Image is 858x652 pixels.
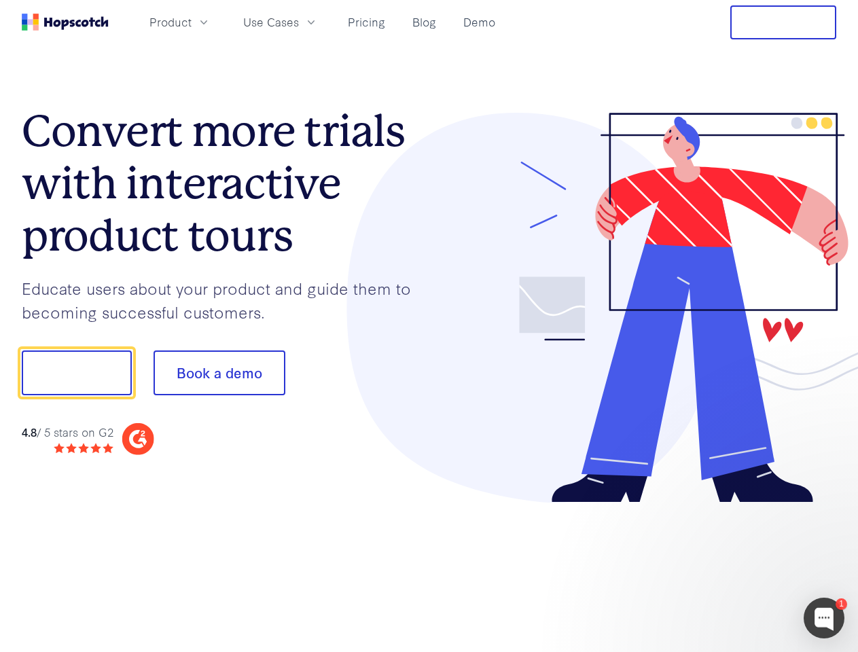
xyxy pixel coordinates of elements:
h1: Convert more trials with interactive product tours [22,105,429,261]
div: 1 [836,598,847,610]
a: Demo [458,11,501,33]
a: Pricing [342,11,391,33]
button: Free Trial [730,5,836,39]
a: Blog [407,11,442,33]
button: Book a demo [154,350,285,395]
div: / 5 stars on G2 [22,424,113,441]
button: Show me! [22,350,132,395]
p: Educate users about your product and guide them to becoming successful customers. [22,276,429,323]
span: Product [149,14,192,31]
a: Home [22,14,109,31]
span: Use Cases [243,14,299,31]
strong: 4.8 [22,424,37,439]
button: Use Cases [235,11,326,33]
button: Product [141,11,219,33]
